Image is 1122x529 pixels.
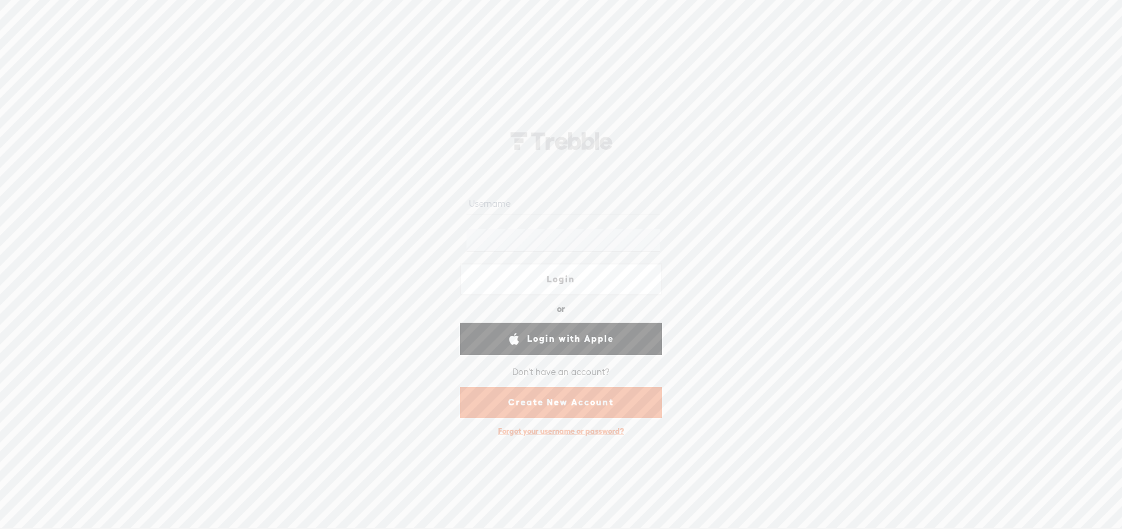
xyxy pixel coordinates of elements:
a: Login [460,263,662,295]
div: Don't have an account? [512,360,610,385]
div: or [557,300,565,319]
a: Create New Account [460,387,662,418]
div: Forgot your username or password? [492,420,630,442]
a: Login with Apple [460,323,662,355]
input: Username [467,192,660,215]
